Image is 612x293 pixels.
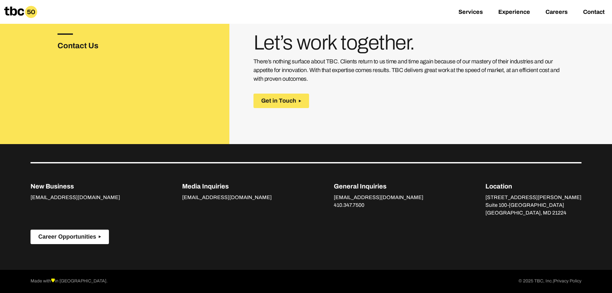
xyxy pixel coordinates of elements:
[253,33,564,52] h3: Let’s work together.
[253,57,564,83] p: There’s nothing surface about TBC. Clients return to us time and time again because of our master...
[485,194,581,201] p: [STREET_ADDRESS][PERSON_NAME]
[545,9,568,16] a: Careers
[261,97,296,104] span: Get in Touch
[485,181,581,191] p: Location
[31,278,108,285] p: Made with in [GEOGRAPHIC_DATA].
[31,230,109,244] button: Career Opportunities
[498,9,530,16] a: Experience
[554,278,581,285] a: Privacy Policy
[519,278,581,285] p: © 2025 TBC, Inc.
[31,195,120,202] a: [EMAIL_ADDRESS][DOMAIN_NAME]
[553,279,554,283] span: |
[182,181,272,191] p: Media Inquiries
[31,181,120,191] p: New Business
[182,195,272,202] a: [EMAIL_ADDRESS][DOMAIN_NAME]
[334,195,423,202] a: [EMAIL_ADDRESS][DOMAIN_NAME]
[583,9,605,16] a: Contact
[334,181,423,191] p: General Inquiries
[58,40,119,51] h3: Contact Us
[458,9,483,16] a: Services
[485,209,581,217] p: [GEOGRAPHIC_DATA], MD 21224
[38,233,96,240] span: Career Opportunities
[253,94,309,108] button: Get in Touch
[334,202,364,209] a: 410.347.7500
[485,201,581,209] p: Suite 100-[GEOGRAPHIC_DATA]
